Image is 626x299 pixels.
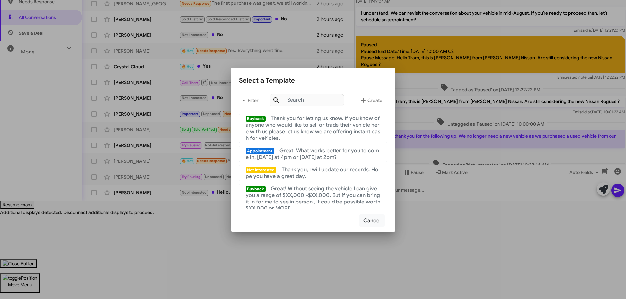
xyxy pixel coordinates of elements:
span: Thank you for letting us know. If you know of anyone who would like to sell or trade their vehicl... [246,115,380,141]
span: Not interested [246,167,277,173]
span: Create [359,95,382,106]
input: Search [270,94,344,106]
span: Appointment [246,148,274,154]
span: Buyback [246,186,266,192]
span: Great! What works better for you to come in, [DATE] at 4pm or [DATE] at 2pm? [246,147,379,160]
span: Great! Without seeing the vehicle I can give you a range of $XX,000 -$XX,000. But if you can brin... [246,185,380,212]
button: Filter [239,93,260,108]
span: Filter [239,95,260,106]
div: Select a Template [239,75,387,86]
button: Cancel [359,214,385,227]
span: Buyback [246,116,266,122]
span: Thank you, I will update our records. Hope you have a great day. [246,166,379,180]
button: Create [354,93,387,108]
